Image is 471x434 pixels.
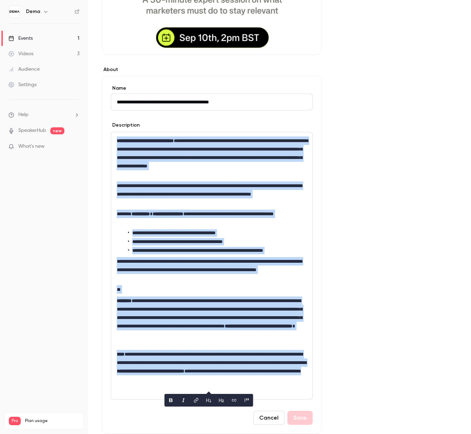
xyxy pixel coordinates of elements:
[71,143,79,150] iframe: Noticeable Trigger
[111,122,140,129] label: Description
[165,395,177,406] button: bold
[8,111,79,119] li: help-dropdown-opener
[253,411,285,425] button: Cancel
[26,8,40,15] h6: Dema
[191,395,202,406] button: link
[102,66,322,73] label: About
[18,127,46,134] a: SpeakerHub
[8,50,33,57] div: Videos
[111,85,313,92] label: Name
[8,81,37,88] div: Settings
[50,127,64,134] span: new
[111,132,313,400] section: description
[18,111,28,119] span: Help
[9,6,20,17] img: Dema
[18,143,45,150] span: What's new
[178,395,189,406] button: italic
[8,35,33,42] div: Events
[111,132,312,399] div: editor
[241,395,253,406] button: blockquote
[25,418,79,424] span: Plan usage
[9,417,21,425] span: Pro
[8,66,40,73] div: Audience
